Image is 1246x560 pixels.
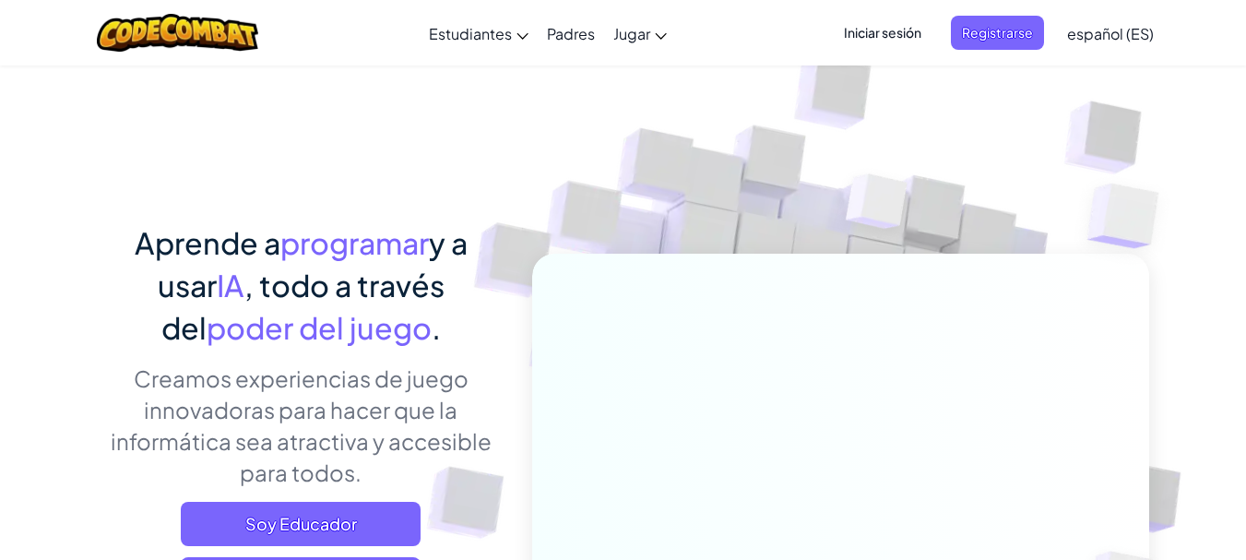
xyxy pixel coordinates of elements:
[613,24,650,43] span: Jugar
[538,8,604,58] a: Padres
[207,309,432,346] span: poder del juego
[181,502,421,546] a: Soy Educador
[432,309,441,346] span: .
[951,16,1044,50] button: Registrarse
[280,224,429,261] span: programar
[811,137,943,275] img: Overlap cubes
[1050,138,1210,294] img: Overlap cubes
[429,24,512,43] span: Estudiantes
[420,8,538,58] a: Estudiantes
[161,267,445,346] span: , todo a través del
[1058,8,1163,58] a: español (ES)
[604,8,676,58] a: Jugar
[1067,24,1154,43] span: español (ES)
[135,224,280,261] span: Aprende a
[98,363,504,488] p: Creamos experiencias de juego innovadoras para hacer que la informática sea atractiva y accesible...
[833,16,932,50] button: Iniciar sesión
[217,267,244,304] span: IA
[97,14,258,52] img: CodeCombat logo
